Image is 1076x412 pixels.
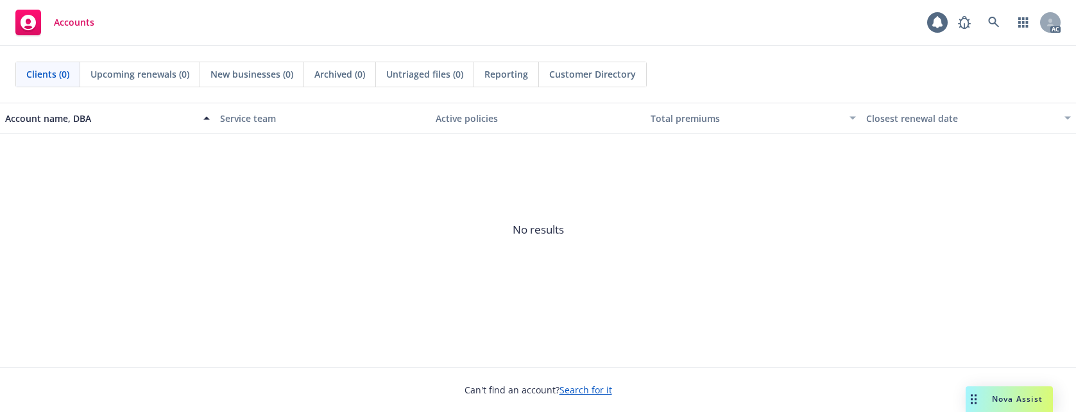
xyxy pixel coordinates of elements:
div: Closest renewal date [866,112,1057,125]
div: Service team [220,112,425,125]
span: Nova Assist [992,393,1043,404]
span: Upcoming renewals (0) [90,67,189,81]
div: Drag to move [966,386,982,412]
span: Customer Directory [549,67,636,81]
button: Nova Assist [966,386,1053,412]
span: Clients (0) [26,67,69,81]
div: Account name, DBA [5,112,196,125]
a: Search for it [559,384,612,396]
a: Switch app [1011,10,1036,35]
a: Accounts [10,4,99,40]
div: Active policies [436,112,640,125]
span: Can't find an account? [465,383,612,397]
span: Untriaged files (0) [386,67,463,81]
span: New businesses (0) [210,67,293,81]
button: Closest renewal date [861,103,1076,133]
button: Total premiums [645,103,860,133]
span: Archived (0) [314,67,365,81]
button: Service team [215,103,430,133]
button: Active policies [431,103,645,133]
a: Report a Bug [952,10,977,35]
div: Total premiums [651,112,841,125]
span: Accounts [54,17,94,28]
span: Reporting [484,67,528,81]
a: Search [981,10,1007,35]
